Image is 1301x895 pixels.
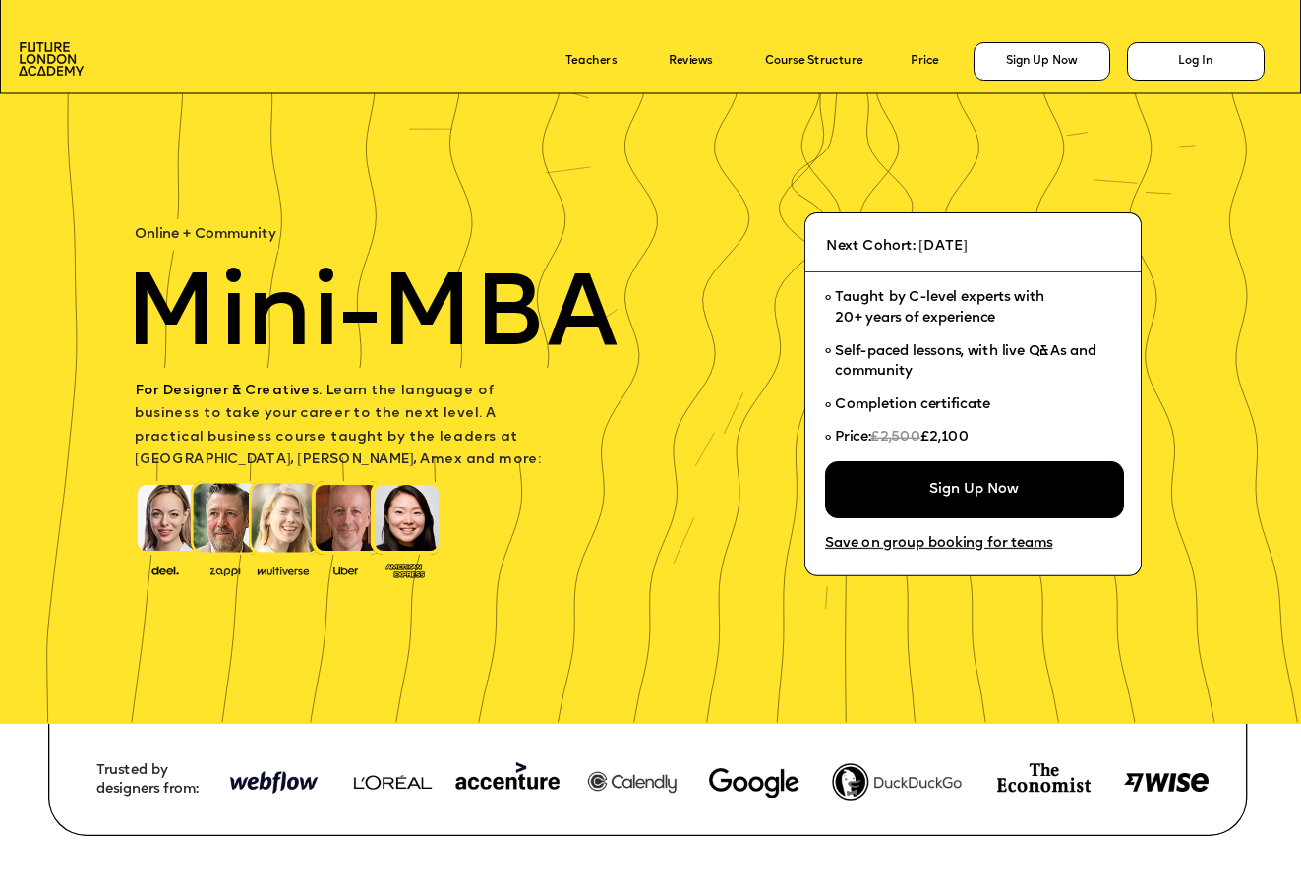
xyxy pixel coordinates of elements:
[709,768,799,798] img: image-780dffe3-2af1-445f-9bcc-6343d0dbf7fb.webp
[835,291,1044,326] span: Taught by C-level experts with 20+ years of experience
[911,55,938,68] a: Price
[825,536,1052,551] a: Save on group booking for teams
[765,55,862,68] a: Course Structure
[19,42,84,76] img: image-aac980e9-41de-4c2d-a048-f29dd30a0068.png
[135,228,275,242] span: Online + Community
[380,560,431,578] img: image-93eab660-639c-4de6-957c-4ae039a0235a.png
[221,753,325,813] img: image-948b81d4-ecfd-4a21-a3e0-8573ccdefa42.png
[997,763,1090,793] img: image-74e81e4e-c3ca-4fbf-b275-59ce4ac8e97d.png
[331,752,683,813] img: image-948b81d4-ecfd-4a21-a3e0-8573ccdefa42.png
[826,239,968,253] span: Next Cohort: [DATE]
[96,763,198,797] span: Trusted by designers from:
[1124,773,1208,792] img: image-8d571a77-038a-4425-b27a-5310df5a295c.png
[669,55,712,68] a: Reviews
[135,385,333,398] span: For Designer & Creatives. L
[870,431,919,445] span: £2,500
[835,398,990,412] span: Completion certificate
[565,55,617,68] a: Teachers
[832,763,962,800] img: image-fef0788b-2262-40a7-a71a-936c95dc9fdc.png
[135,385,541,467] span: earn the language of business to take your career to the next level. A practical business course ...
[919,431,968,445] span: £2,100
[125,268,618,369] span: Mini-MBA
[200,563,251,576] img: image-b2f1584c-cbf7-4a77-bbe0-f56ae6ee31f2.png
[835,344,1100,379] span: Self-paced lessons, with live Q&As and community
[321,563,372,576] img: image-99cff0b2-a396-4aab-8550-cf4071da2cb9.png
[140,562,191,578] img: image-388f4489-9820-4c53-9b08-f7df0b8d4ae2.png
[253,562,314,578] img: image-b7d05013-d886-4065-8d38-3eca2af40620.png
[835,431,870,445] span: Price:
